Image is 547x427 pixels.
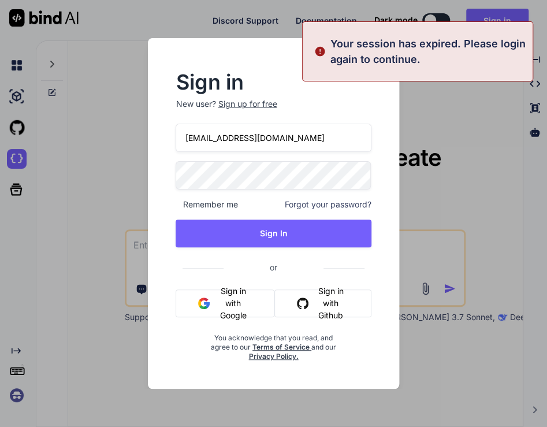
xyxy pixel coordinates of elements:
[218,98,277,110] div: Sign up for free
[252,343,311,351] a: Terms of Service
[198,298,210,309] img: google
[176,98,371,124] p: New user?
[176,199,237,210] span: Remember me
[274,289,371,317] button: Sign in with Github
[224,253,323,281] span: or
[176,289,274,317] button: Sign in with Google
[314,36,326,67] img: alert
[249,352,299,361] a: Privacy Policy.
[176,124,371,152] input: Login or Email
[285,199,371,210] span: Forgot your password?
[297,298,308,309] img: github
[176,73,371,91] h2: Sign in
[176,220,371,247] button: Sign In
[209,326,338,361] div: You acknowledge that you read, and agree to our and our
[330,36,526,67] p: Your session has expired. Please login again to continue.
